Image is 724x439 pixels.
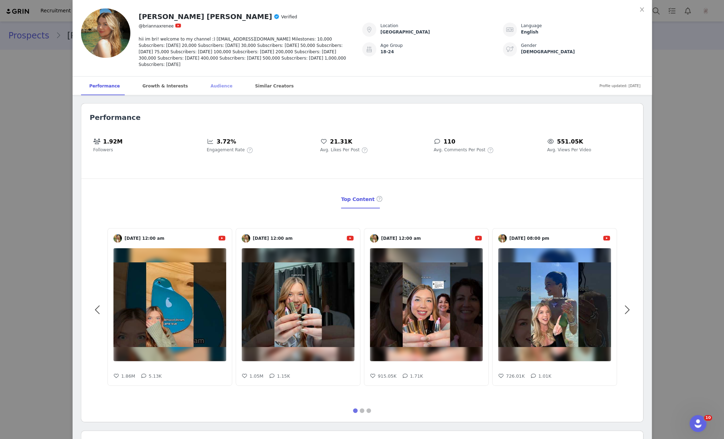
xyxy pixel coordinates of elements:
h5: 726.01K [506,373,525,379]
div: Gender [521,42,643,49]
img: 1Tl70JrsBtn93ZzxJpiAqoEo-i58s4w0lGSTFWtVO7ut1n6yyAHt2MMEs6Tak09dmtzYHqK9YSc=s480-c-k-c0x00ffffff-... [81,8,130,58]
a: [DATE] 12:00 amPost image 1.86M 5.13K [107,228,232,386]
h5: 1.15K [277,373,290,379]
h5: 1.86M [121,373,135,379]
h5: 110 [444,137,455,146]
span: Followers [93,147,113,153]
img: Post image [498,262,611,347]
a: [DATE] 12:00 amPost image 915.05K 1.71K [364,228,489,386]
div: Similar Creators [247,77,302,96]
button: 1 [353,408,358,413]
h5: 1.01K [538,373,551,379]
span: Profile updated: [DATE] [599,78,640,94]
h5: 1.05M [249,373,264,379]
div: Performance [81,77,129,96]
div: 18-24 [380,49,503,55]
h5: 1.71K [410,373,423,379]
span: [DATE] 12:00 am [250,235,346,242]
h5: 1.92M [103,137,123,146]
a: [DATE] 08:00 pmPost image 726.01K 1.01K [492,228,617,386]
iframe: Intercom live chat [689,415,706,432]
img: Post image [113,262,226,347]
div: hii im bri! welcome to my channel :) [EMAIL_ADDRESS][DOMAIN_NAME] Milestones: 10,000 Subscribers:... [139,30,354,68]
h2: [PERSON_NAME] [PERSON_NAME] [139,11,272,22]
i: icon: close [639,7,645,12]
img: Post image [370,262,483,347]
h5: 3.72% [217,137,236,146]
img: 1Tl70JrsBtn93ZzxJpiAqoEo-i58s4w0lGSTFWtVO7ut1n6yyAHt2MMEs6Tak09dmtzYHqK9YSc=s480-c-k-c0x00ffffff-... [498,234,507,243]
img: 1Tl70JrsBtn93ZzxJpiAqoEo-i58s4w0lGSTFWtVO7ut1n6yyAHt2MMEs6Tak09dmtzYHqK9YSc=s480-c-k-c0x00ffffff-... [113,234,122,243]
button: 3 [366,408,371,413]
div: Age Group [380,42,503,49]
h5: 915.05K [378,373,396,379]
img: 1Tl70JrsBtn93ZzxJpiAqoEo-i58s4w0lGSTFWtVO7ut1n6yyAHt2MMEs6Tak09dmtzYHqK9YSc=s480-c-k-c0x00ffffff-... [242,234,250,243]
span: @briannaxrenee [139,24,174,29]
div: Location [380,23,503,29]
span: [DATE] 12:00 am [378,235,474,242]
span: Avg. Views Per Video [547,147,591,153]
img: Post image [242,262,354,347]
span: Engagement Rate [207,147,245,153]
div: [DEMOGRAPHIC_DATA] [521,49,643,55]
div: Audience [202,77,241,96]
h5: 551.05K [557,137,583,146]
button: 2 [359,408,365,413]
span: Avg. Likes Per Post [320,147,360,153]
h5: 21.31K [330,137,352,146]
h5: 5.13K [149,373,162,379]
span: 10 [704,415,712,421]
h2: Performance [90,112,635,123]
div: Language [521,23,643,29]
div: Top Content [341,190,383,209]
div: Growth & Interests [134,77,196,96]
span: Verified [281,14,297,19]
a: [DATE] 12:00 amPost image 1.05M 1.15K [236,228,360,386]
span: Avg. Comments Per Post [434,147,485,153]
div: [GEOGRAPHIC_DATA] [380,29,503,35]
span: [DATE] 08:00 pm [507,235,602,242]
span: [DATE] 12:00 am [122,235,218,242]
div: English [521,29,643,35]
img: 1Tl70JrsBtn93ZzxJpiAqoEo-i58s4w0lGSTFWtVO7ut1n6yyAHt2MMEs6Tak09dmtzYHqK9YSc=s480-c-k-c0x00ffffff-... [370,234,378,243]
